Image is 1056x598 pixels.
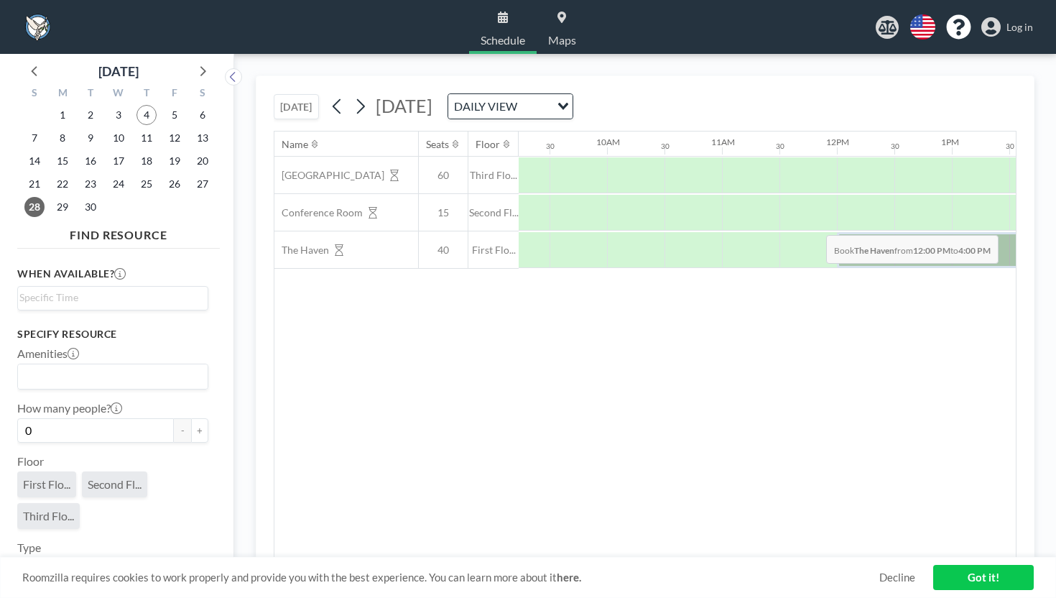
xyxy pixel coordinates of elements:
[165,151,185,171] span: Friday, September 19, 2025
[448,94,573,119] div: Search for option
[19,367,200,386] input: Search for option
[136,174,157,194] span: Thursday, September 25, 2025
[193,174,213,194] span: Saturday, September 27, 2025
[24,174,45,194] span: Sunday, September 21, 2025
[52,128,73,148] span: Monday, September 8, 2025
[23,509,74,523] span: Third Flo...
[274,206,363,219] span: Conference Room
[468,206,519,219] span: Second Fl...
[98,61,139,81] div: [DATE]
[136,128,157,148] span: Thursday, September 11, 2025
[854,245,894,256] b: The Haven
[468,244,519,257] span: First Flo...
[24,197,45,217] span: Sunday, September 28, 2025
[1006,21,1033,34] span: Log in
[481,34,525,46] span: Schedule
[776,142,784,151] div: 30
[18,287,208,308] div: Search for option
[19,290,200,305] input: Search for option
[108,105,129,125] span: Wednesday, September 3, 2025
[23,477,70,492] span: First Flo...
[24,128,45,148] span: Sunday, September 7, 2025
[18,364,208,389] div: Search for option
[941,137,959,147] div: 1PM
[933,565,1034,590] a: Got it!
[136,151,157,171] span: Thursday, September 18, 2025
[879,571,915,584] a: Decline
[165,128,185,148] span: Friday, September 12, 2025
[17,540,41,555] label: Type
[274,244,329,257] span: The Haven
[17,346,79,361] label: Amenities
[1006,142,1014,151] div: 30
[17,328,208,341] h3: Specify resource
[891,142,899,151] div: 30
[274,169,384,182] span: [GEOGRAPHIC_DATA]
[17,222,220,242] h4: FIND RESOURCE
[88,477,142,492] span: Second Fl...
[958,245,991,256] b: 4:00 PM
[80,197,101,217] span: Tuesday, September 30, 2025
[77,85,105,103] div: T
[191,418,208,443] button: +
[193,128,213,148] span: Saturday, September 13, 2025
[17,401,122,415] label: How many people?
[136,105,157,125] span: Thursday, September 4, 2025
[419,169,468,182] span: 60
[80,174,101,194] span: Tuesday, September 23, 2025
[132,85,160,103] div: T
[108,128,129,148] span: Wednesday, September 10, 2025
[108,174,129,194] span: Wednesday, September 24, 2025
[165,105,185,125] span: Friday, September 5, 2025
[476,138,500,151] div: Floor
[52,151,73,171] span: Monday, September 15, 2025
[913,245,950,256] b: 12:00 PM
[80,151,101,171] span: Tuesday, September 16, 2025
[546,142,555,151] div: 30
[52,105,73,125] span: Monday, September 1, 2025
[174,418,191,443] button: -
[274,94,319,119] button: [DATE]
[80,105,101,125] span: Tuesday, September 2, 2025
[522,97,549,116] input: Search for option
[108,151,129,171] span: Wednesday, September 17, 2025
[21,85,49,103] div: S
[49,85,77,103] div: M
[426,138,449,151] div: Seats
[282,138,308,151] div: Name
[826,235,999,264] span: Book from to
[419,244,468,257] span: 40
[661,142,670,151] div: 30
[557,571,581,584] a: here.
[548,34,576,46] span: Maps
[80,128,101,148] span: Tuesday, September 9, 2025
[165,174,185,194] span: Friday, September 26, 2025
[826,137,849,147] div: 12PM
[17,454,44,469] label: Floor
[981,17,1033,37] a: Log in
[52,197,73,217] span: Monday, September 29, 2025
[468,169,519,182] span: Third Flo...
[451,97,520,116] span: DAILY VIEW
[24,151,45,171] span: Sunday, September 14, 2025
[193,105,213,125] span: Saturday, September 6, 2025
[160,85,188,103] div: F
[188,85,216,103] div: S
[52,174,73,194] span: Monday, September 22, 2025
[22,571,879,584] span: Roomzilla requires cookies to work properly and provide you with the best experience. You can lea...
[23,13,52,42] img: organization-logo
[376,95,432,116] span: [DATE]
[711,137,735,147] div: 11AM
[596,137,620,147] div: 10AM
[105,85,133,103] div: W
[193,151,213,171] span: Saturday, September 20, 2025
[419,206,468,219] span: 15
